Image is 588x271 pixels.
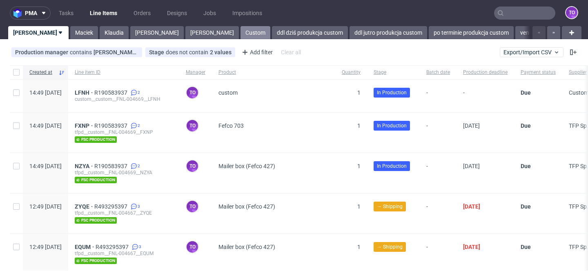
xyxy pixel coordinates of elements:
span: fsc production [75,136,117,143]
a: 2 [129,122,140,129]
span: 1 [357,244,361,250]
span: Due [521,89,531,96]
span: Payment status [521,69,556,76]
span: pma [25,10,37,16]
a: [PERSON_NAME] [130,26,184,39]
span: 14:49 [DATE] [29,163,62,169]
span: [DATE] [463,203,480,210]
a: 2 [129,89,140,96]
a: Jobs [198,7,221,20]
span: 2 [138,163,140,169]
span: 1 [357,89,361,96]
a: R190583937 [94,122,129,129]
span: EQUM [75,244,96,250]
button: pma [10,7,51,20]
span: Export/Import CSV [503,49,560,56]
span: - [426,122,450,143]
span: → Shipping [377,203,403,210]
a: R190583937 [94,163,129,169]
figcaption: to [187,241,198,253]
a: Custom [241,26,270,39]
div: [PERSON_NAME][EMAIL_ADDRESS][PERSON_NAME][DOMAIN_NAME] [94,49,138,56]
figcaption: to [187,160,198,172]
div: custom__custom__FNL-004669__LFNH [75,96,173,102]
span: Due [521,203,531,210]
span: 1 [357,122,361,129]
span: Production manager [15,49,70,56]
a: R493295397 [96,244,130,250]
span: LFNH [75,89,94,96]
a: po terminie produkcja custom [429,26,514,39]
a: ddl dziś produkcja custom [272,26,348,39]
span: Batch date [426,69,450,76]
div: tfpd__custom__FNL-004669__NZYA [75,169,173,176]
span: NZYA [75,163,94,169]
span: contains [70,49,94,56]
div: Clear all [279,47,303,58]
span: does not contain [166,49,210,56]
span: 12:49 [DATE] [29,203,62,210]
span: Fefco 703 [218,122,244,129]
span: 3 [139,244,141,250]
span: Mailer box (Fefco 427) [218,244,275,250]
a: 2 [129,163,140,169]
span: 14:49 [DATE] [29,122,62,129]
span: Stage [149,49,166,56]
span: In Production [377,162,407,170]
figcaption: to [566,7,577,18]
span: Created at [29,69,55,76]
span: R190583937 [94,89,129,96]
span: - [426,244,450,264]
span: Mailer box (Fefco 427) [218,163,275,169]
a: Line Items [85,7,122,20]
span: [DATE] [463,163,480,169]
a: R493295397 [94,203,129,210]
span: 1 [357,203,361,210]
a: Orders [129,7,156,20]
div: tfpd__custom__FNL-004667__ZYQE [75,210,173,216]
a: vendor ddl dziś [515,26,563,39]
a: 3 [129,203,140,210]
a: ddl jutro produkcja custom [350,26,427,39]
div: Add filter [238,46,274,59]
span: custom [218,89,238,96]
span: - [426,89,450,102]
a: ZYQE [75,203,94,210]
button: Export/Import CSV [500,47,563,57]
a: FXNP [75,122,94,129]
img: logo [13,9,25,18]
span: fsc production [75,258,117,264]
figcaption: to [187,201,198,212]
a: Tasks [54,7,78,20]
span: [DATE] [463,122,480,129]
span: Production deadline [463,69,508,76]
a: [PERSON_NAME] [8,26,69,39]
a: Impositions [227,7,267,20]
span: Product [218,69,329,76]
span: Line item ID [75,69,173,76]
figcaption: to [187,87,198,98]
span: 2 [138,89,140,96]
span: Mailer box (Fefco 427) [218,203,275,210]
div: tfpd__custom__FNL-004669__FXNP [75,129,173,135]
span: - [463,89,508,102]
span: Due [521,122,531,129]
span: Manager [186,69,205,76]
span: - [426,203,450,224]
span: fsc production [75,217,117,224]
span: Due [521,163,531,169]
span: 3 [138,203,140,210]
div: tfpd__custom__FNL-004667__EQUM [75,250,173,257]
span: 12:49 [DATE] [29,244,62,250]
span: 2 [138,122,140,129]
a: Designs [162,7,192,20]
span: In Production [377,122,407,129]
a: Maciek [70,26,98,39]
span: In Production [377,89,407,96]
a: Klaudia [100,26,129,39]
